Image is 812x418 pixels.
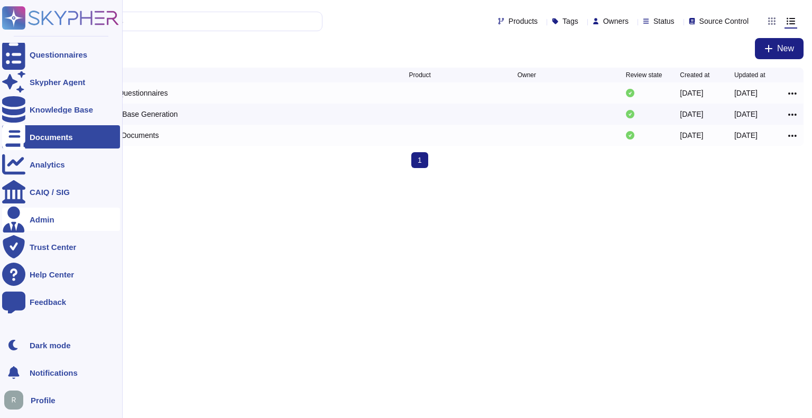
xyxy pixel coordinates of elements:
[2,98,120,121] a: Knowledge Base
[2,208,120,231] a: Admin
[30,161,65,169] div: Analytics
[680,88,703,98] div: [DATE]
[562,17,578,25] span: Tags
[2,125,120,148] a: Documents
[30,106,93,114] div: Knowledge Base
[30,243,76,251] div: Trust Center
[30,78,85,86] div: Skypher Agent
[680,109,703,119] div: [DATE]
[30,271,74,278] div: Help Center
[626,72,662,78] span: Review state
[734,88,758,98] div: [DATE]
[2,180,120,203] a: CAIQ / SIG
[84,88,168,98] div: Additional Questionnaires
[734,72,765,78] span: Updated at
[680,72,709,78] span: Created at
[2,153,120,176] a: Analytics
[755,38,804,59] button: New
[509,17,538,25] span: Products
[603,17,629,25] span: Owners
[411,152,428,168] span: 1
[2,290,120,313] a: Feedback
[30,369,78,377] span: Notifications
[4,391,23,410] img: user
[2,388,31,412] button: user
[518,72,536,78] span: Owner
[734,109,758,119] div: [DATE]
[699,17,749,25] span: Source Control
[30,216,54,224] div: Admin
[30,51,87,59] div: Questionnaires
[680,130,703,141] div: [DATE]
[653,17,675,25] span: Status
[30,341,71,349] div: Dark mode
[2,263,120,286] a: Help Center
[2,235,120,258] a: Trust Center
[30,298,66,306] div: Feedback
[409,72,430,78] span: Product
[84,109,178,119] div: Knowledge Base Generation
[2,70,120,94] a: Skypher Agent
[30,188,70,196] div: CAIQ / SIG
[2,43,120,66] a: Questionnaires
[734,130,758,141] div: [DATE]
[42,12,322,31] input: Search by keywords
[30,133,73,141] div: Documents
[777,44,794,53] span: New
[31,396,56,404] span: Profile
